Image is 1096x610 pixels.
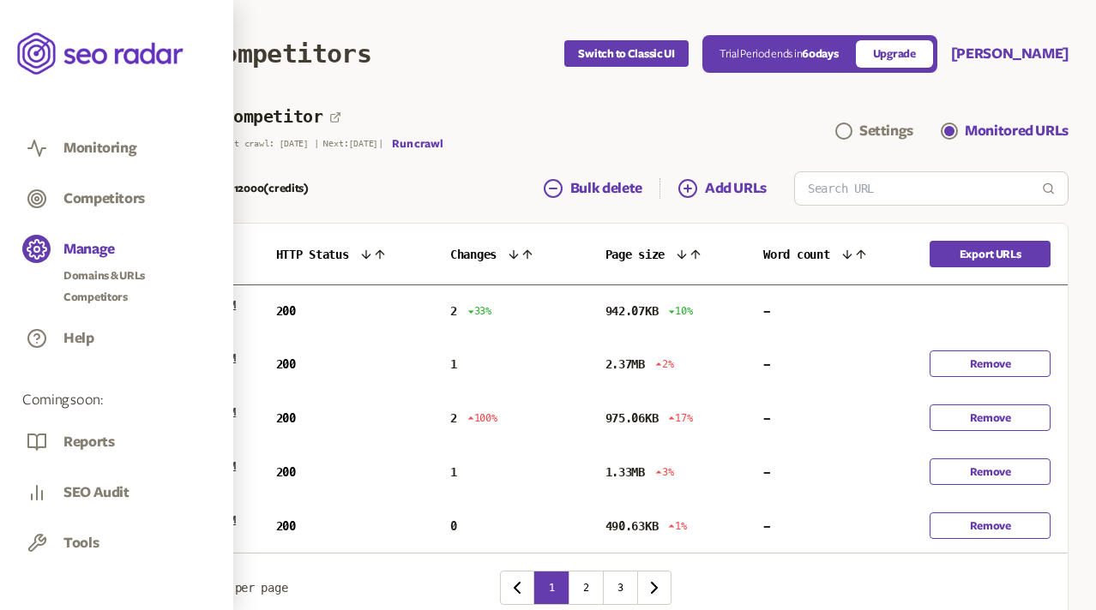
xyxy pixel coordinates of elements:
[392,137,443,151] button: Run crawl
[930,404,1051,431] button: Remove
[220,139,383,149] p: Last crawl: [DATE] | Next: [DATE] |
[276,304,296,318] span: 200
[655,465,674,479] span: 3%
[22,391,211,410] span: Coming soon:
[276,411,296,425] span: 200
[605,357,645,371] p: 2.37MB
[668,519,687,533] span: 1%
[720,47,839,61] p: Trial Period ends in
[63,139,136,158] button: Monitoring
[605,465,645,479] p: 1.33MB
[467,411,497,425] span: 100%
[856,40,933,68] a: Upgrade
[276,465,296,479] span: 200
[103,39,371,69] h1: Manage Competitors
[763,519,770,533] p: -
[450,304,457,318] p: 2
[564,40,688,67] button: Switch to Classic UI
[450,465,457,479] p: 1
[763,304,770,318] p: -
[605,519,659,533] p: 490.63KB
[655,357,674,371] span: 2%
[835,121,913,141] a: Settings
[22,184,211,217] a: Competitors
[859,121,913,141] div: Settings
[543,178,659,199] a: Bulk delete
[534,571,569,605] button: 1
[63,289,145,306] a: Competitors
[276,357,296,371] span: 200
[103,182,309,195] p: You’re monitoring 11 out of 12000 (credits)
[276,248,349,261] span: HTTP Status
[570,178,642,199] span: Bulk delete
[450,357,457,371] p: 1
[930,350,1051,377] button: Remove
[605,411,659,425] p: 975.06KB
[965,121,1069,141] div: Monitored URLs
[22,134,211,166] a: Monitoring
[763,357,770,371] p: -
[763,411,770,425] p: -
[450,411,457,425] p: 2
[63,267,145,284] a: Domains & URLs
[941,121,1069,141] a: Monitored URLs
[605,248,665,261] span: Page size
[930,241,1051,267] button: Export URLs
[763,465,770,479] p: -
[659,178,767,199] a: Add URLs
[450,248,497,261] span: Changes
[668,304,692,318] span: 10%
[569,571,603,605] button: 2
[63,189,145,208] button: Competitors
[705,178,767,199] span: Add URLs
[802,48,838,60] span: 60 days
[808,172,1042,205] input: Search URL
[930,512,1051,539] button: Remove
[276,519,296,533] span: 200
[603,571,637,605] button: 3
[450,519,457,533] p: 0
[63,329,94,348] button: Help
[930,458,1051,485] button: Remove
[467,304,491,318] span: 33%
[668,411,692,425] span: 17%
[763,248,829,261] span: Word count
[951,44,1069,64] button: [PERSON_NAME]
[63,240,115,259] button: Manage
[605,304,659,318] p: 942.07KB
[202,581,287,595] span: URLs per page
